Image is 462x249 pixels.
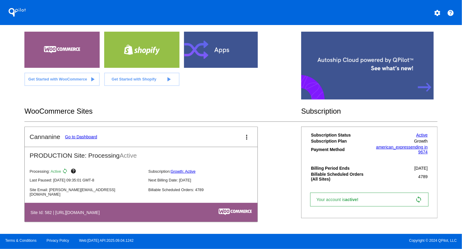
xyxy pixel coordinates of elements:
p: Processing: [30,168,143,175]
p: Site Email: [PERSON_NAME][EMAIL_ADDRESS][DOMAIN_NAME] [30,188,143,197]
a: Get Started with WooCommerce [24,73,100,86]
mat-icon: settings [434,9,441,17]
span: Copyright © 2024 QPilot, LLC [236,238,457,243]
mat-icon: help [447,9,454,17]
a: Your account isactive! sync [310,193,429,206]
mat-icon: sync [62,168,69,175]
mat-icon: sync [415,196,422,203]
h1: QPilot [5,6,29,18]
span: Your account is [317,197,365,202]
a: Go to Dashboard [65,134,97,139]
th: Payment Method [311,144,370,155]
h2: PRODUCTION Site: Processing [25,147,258,159]
th: Billing Period Ends [311,165,370,171]
span: Get Started with Shopify [112,77,157,81]
p: Last Paused: [DATE] 09:35:01 GMT-8 [30,178,143,182]
span: [DATE] [414,166,428,171]
span: Active [120,152,137,159]
th: Billable Scheduled Orders (All Sites) [311,172,370,182]
a: Growth: Active [171,169,196,174]
th: Subscription Status [311,132,370,138]
mat-icon: play_arrow [89,76,96,83]
a: Get Started with Shopify [104,73,179,86]
span: Growth [414,139,428,143]
mat-icon: help [70,168,78,175]
span: american_express [376,145,410,150]
p: Next Billing Date: [DATE] [148,178,262,182]
img: c53aa0e5-ae75-48aa-9bee-956650975ee5 [219,209,252,215]
h4: Site Id: 582 | [URL][DOMAIN_NAME] [30,210,103,215]
a: Terms & Conditions [5,238,36,243]
h2: Subscription [301,107,438,115]
a: Active [416,133,428,137]
h2: WooCommerce Sites [24,107,301,115]
a: Web:[DATE] API:2025.09.04.1242 [79,238,134,243]
a: american_expressending in 9674 [376,145,428,154]
p: Billable Scheduled Orders: 4789 [148,188,262,192]
a: Privacy Policy [47,238,69,243]
span: Active [51,169,61,174]
span: active! [345,197,361,202]
span: 4789 [418,174,428,179]
th: Subscription Plan [311,138,370,144]
span: Get Started with WooCommerce [28,77,87,81]
mat-icon: play_arrow [165,76,172,83]
p: Subscription: [148,169,262,174]
mat-icon: more_vert [243,134,250,141]
h2: Cannanine [30,133,60,140]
